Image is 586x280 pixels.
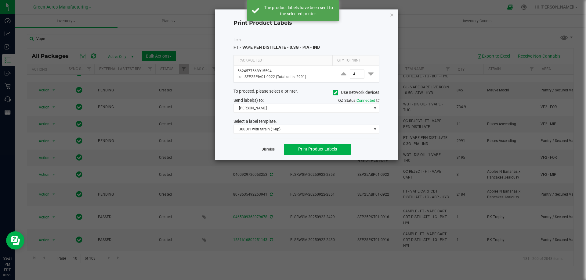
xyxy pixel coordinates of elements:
div: Select a label template. [229,118,384,125]
th: Qty to Print [332,55,375,66]
span: QZ Status: [338,98,379,103]
p: 5624577568915594 [237,68,332,74]
span: 300DPI with Strain (1-up) [234,125,371,133]
button: Print Product Labels [284,144,351,155]
span: Connected [356,98,375,103]
div: The product labels have been sent to the selected printer. [262,5,334,17]
a: Dismiss [262,147,275,152]
h4: Print Product Labels [233,19,379,27]
label: Item [233,37,379,43]
iframe: Resource center [6,231,24,250]
label: Use network devices [333,89,379,96]
span: Print Product Labels [298,147,337,151]
div: To proceed, please select a printer. [229,88,384,97]
p: Lot: SEP25PIA01-0922 (Total units: 2991) [237,74,332,80]
span: [PERSON_NAME] [234,104,371,112]
th: Package | Lot [234,55,332,66]
span: FT - VAPE PEN DISTILLATE - 0.3G - PIA - IND [233,45,320,50]
span: Send label(s) to: [233,98,264,103]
